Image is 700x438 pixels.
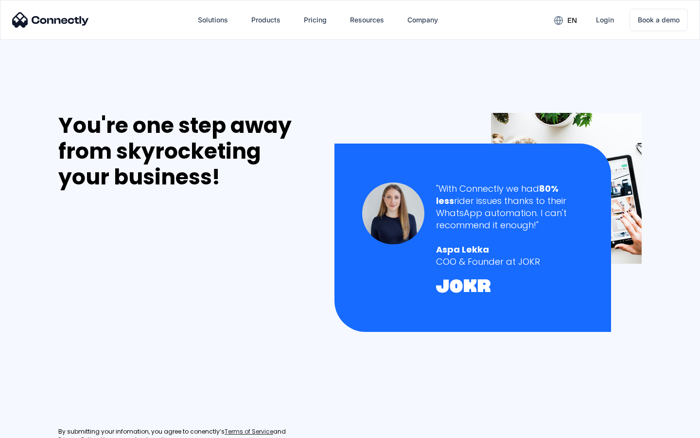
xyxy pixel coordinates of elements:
[596,13,614,27] div: Login
[436,182,583,232] div: "With Connectly we had rider issues thanks to their WhatsApp automation. I can't recommend it eno...
[10,421,58,435] aside: Language selected: English
[58,201,204,416] iframe: Form 0
[436,255,583,268] div: COO & Founder at JOKR
[588,8,622,32] a: Login
[436,182,559,207] strong: 80% less
[436,243,489,255] strong: Aspa Lekka
[12,12,89,28] img: Connectly Logo
[198,13,228,27] div: Solutions
[304,13,327,27] div: Pricing
[58,113,314,190] div: You're one step away from skyrocketing your business!
[296,8,334,32] a: Pricing
[251,13,280,27] div: Products
[567,14,577,27] div: en
[630,9,688,31] a: Book a demo
[350,13,384,27] div: Resources
[19,421,58,435] ul: Language list
[225,428,273,436] a: Terms of Service
[407,13,438,27] div: Company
